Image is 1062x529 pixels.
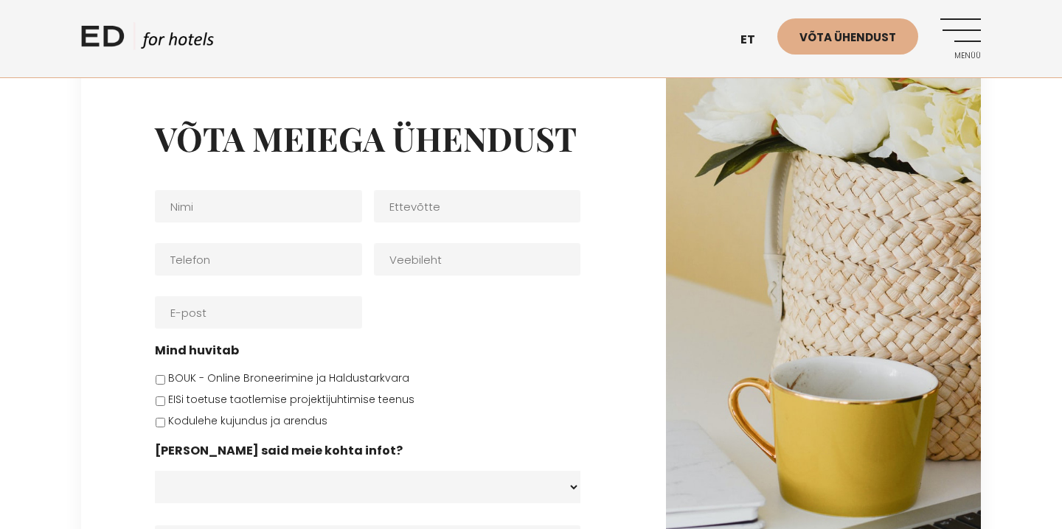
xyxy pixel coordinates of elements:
[374,243,581,276] input: Veebileht
[374,190,581,223] input: Ettevõtte
[155,296,362,329] input: E-post
[777,18,918,55] a: Võta ühendust
[155,190,362,223] input: Nimi
[155,343,239,359] label: Mind huvitab
[168,371,409,386] label: BOUK - Online Broneerimine ja Haldustarkvara
[81,22,214,59] a: ED HOTELS
[168,413,327,429] label: Kodulehe kujundus ja arendus
[155,243,362,276] input: Telefon
[155,444,403,459] label: [PERSON_NAME] said meie kohta infot?
[733,22,777,58] a: et
[940,52,981,60] span: Menüü
[168,392,414,407] label: EISi toetuse taotlemise projektijuhtimise teenus
[155,118,592,158] h2: Võta meiega ühendust
[940,18,981,59] a: Menüü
